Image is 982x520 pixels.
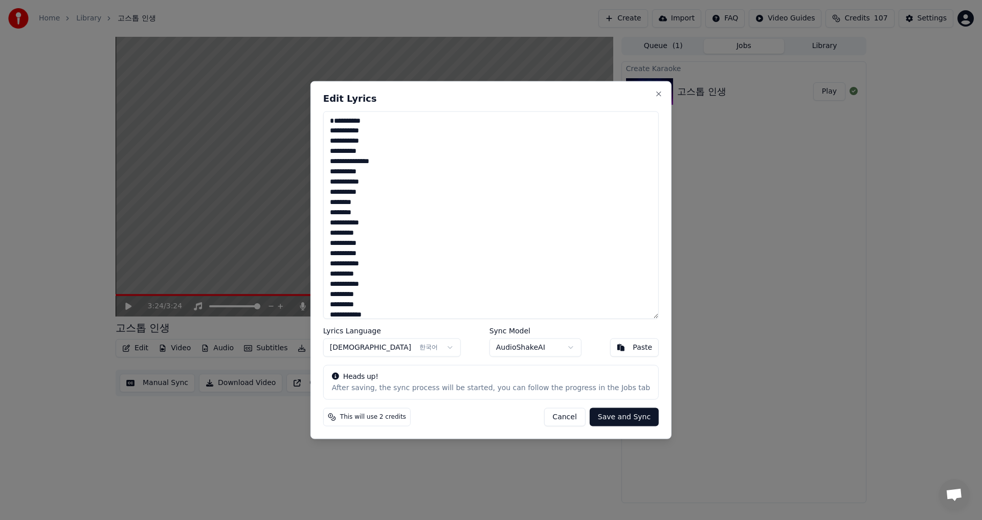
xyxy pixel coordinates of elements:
div: Paste [633,343,652,353]
div: Heads up! [332,372,650,382]
h2: Edit Lyrics [323,94,659,103]
label: Sync Model [489,327,582,334]
button: Paste [610,338,659,357]
span: This will use 2 credits [340,413,406,421]
button: Save and Sync [590,408,659,426]
div: After saving, the sync process will be started, you can follow the progress in the Jobs tab [332,383,650,393]
label: Lyrics Language [323,327,461,334]
button: Cancel [544,408,585,426]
